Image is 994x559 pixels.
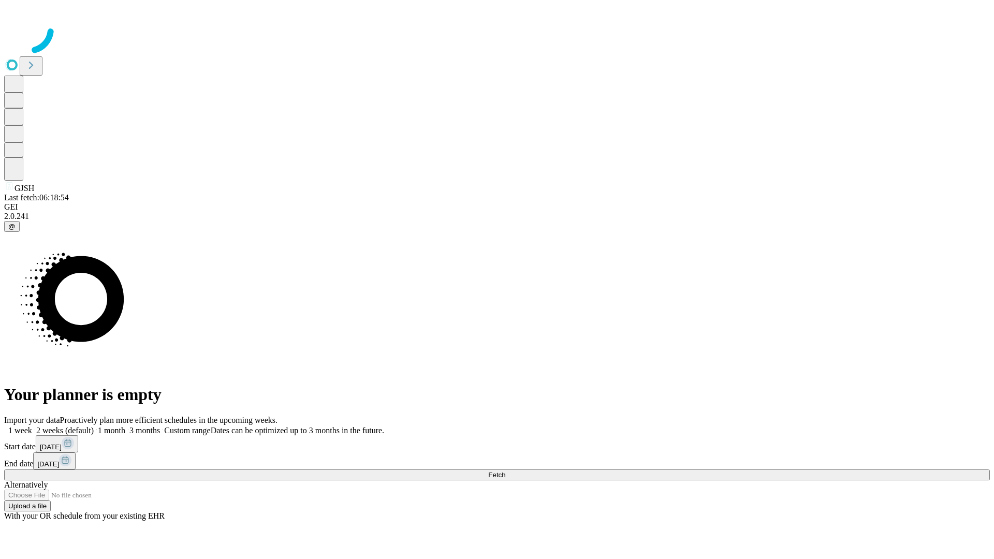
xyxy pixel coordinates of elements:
[4,193,69,202] span: Last fetch: 06:18:54
[4,511,165,520] span: With your OR schedule from your existing EHR
[8,223,16,230] span: @
[4,212,990,221] div: 2.0.241
[36,435,78,452] button: [DATE]
[4,221,20,232] button: @
[4,385,990,404] h1: Your planner is empty
[4,452,990,469] div: End date
[37,460,59,468] span: [DATE]
[4,501,51,511] button: Upload a file
[211,426,384,435] span: Dates can be optimized up to 3 months in the future.
[4,202,990,212] div: GEI
[8,426,32,435] span: 1 week
[164,426,210,435] span: Custom range
[36,426,94,435] span: 2 weeks (default)
[33,452,76,469] button: [DATE]
[98,426,125,435] span: 1 month
[40,443,62,451] span: [DATE]
[4,416,60,424] span: Import your data
[4,480,48,489] span: Alternatively
[4,435,990,452] div: Start date
[14,184,34,193] span: GJSH
[60,416,277,424] span: Proactively plan more efficient schedules in the upcoming weeks.
[488,471,505,479] span: Fetch
[129,426,160,435] span: 3 months
[4,469,990,480] button: Fetch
